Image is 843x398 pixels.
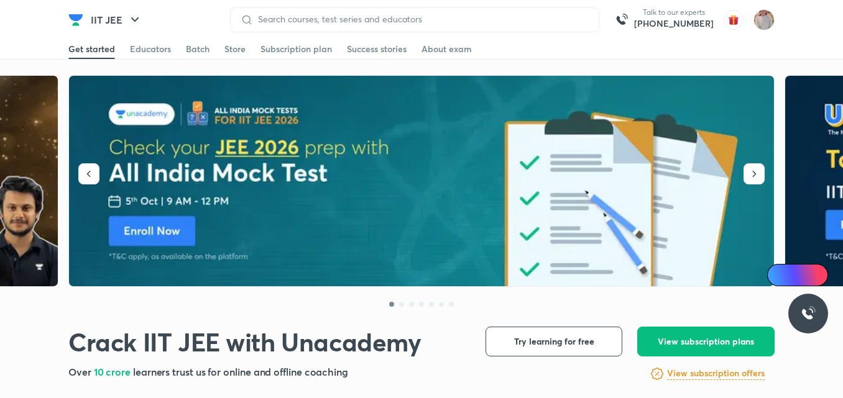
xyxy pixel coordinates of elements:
[421,39,472,59] a: About exam
[667,366,765,381] a: View subscription offers
[260,39,332,59] a: Subscription plan
[68,39,115,59] a: Get started
[68,43,115,55] div: Get started
[775,270,785,280] img: Icon
[421,43,472,55] div: About exam
[788,270,821,280] span: Ai Doubts
[634,17,714,30] a: [PHONE_NUMBER]
[486,327,622,356] button: Try learning for free
[767,264,828,286] a: Ai Doubts
[667,367,765,380] h6: View subscription offers
[253,14,589,24] input: Search courses, test series and educators
[68,327,421,357] h1: Crack IIT JEE with Unacademy
[347,43,407,55] div: Success stories
[514,335,594,348] span: Try learning for free
[609,7,634,32] img: call-us
[753,9,775,30] img: Apeksha dubey
[186,43,210,55] div: Batch
[658,335,754,348] span: View subscription plans
[260,43,332,55] div: Subscription plan
[94,365,133,378] span: 10 crore
[224,43,246,55] div: Store
[347,39,407,59] a: Success stories
[634,7,714,17] p: Talk to our experts
[724,10,744,30] img: avatar
[801,306,816,321] img: ttu
[637,327,775,356] button: View subscription plans
[83,7,150,32] button: IIT JEE
[130,39,171,59] a: Educators
[186,39,210,59] a: Batch
[224,39,246,59] a: Store
[133,365,348,378] span: learners trust us for online and offline coaching
[130,43,171,55] div: Educators
[68,365,94,378] span: Over
[68,12,83,27] img: Company Logo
